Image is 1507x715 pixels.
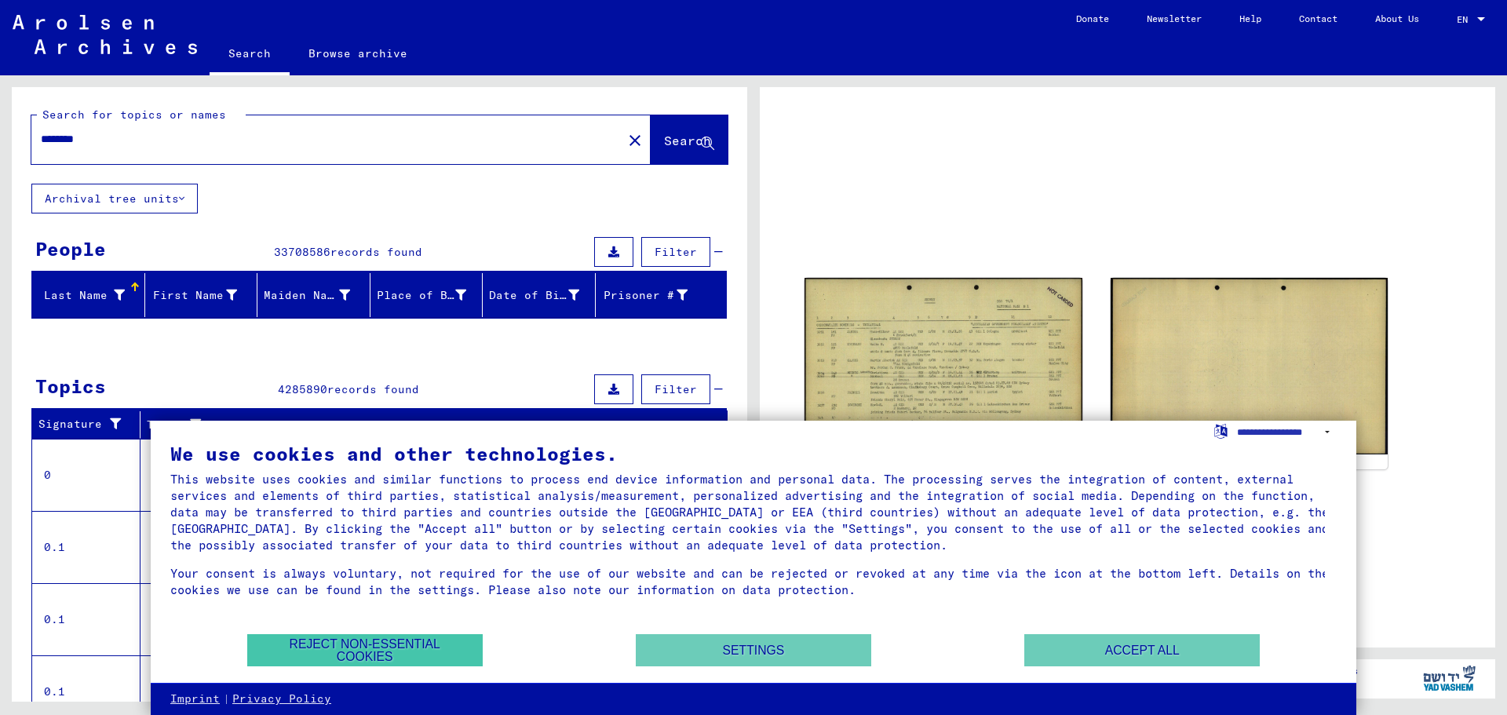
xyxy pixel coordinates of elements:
[32,273,145,317] mat-header-cell: Last Name
[210,35,290,75] a: Search
[38,412,144,437] div: Signature
[1111,278,1388,454] img: 002.jpg
[32,583,140,655] td: 0.1
[274,245,330,259] span: 33708586
[38,287,125,304] div: Last Name
[377,287,467,304] div: Place of Birth
[602,283,708,308] div: Prisoner #
[655,382,697,396] span: Filter
[655,245,697,259] span: Filter
[1024,634,1260,666] button: Accept all
[327,382,419,396] span: records found
[147,412,712,437] div: Title
[651,115,728,164] button: Search
[170,691,220,707] a: Imprint
[170,444,1337,463] div: We use cookies and other technologies.
[330,245,422,259] span: records found
[370,273,483,317] mat-header-cell: Place of Birth
[641,374,710,404] button: Filter
[35,372,106,400] div: Topics
[1457,14,1474,25] span: EN
[264,283,370,308] div: Maiden Name
[278,382,327,396] span: 4285890
[38,283,144,308] div: Last Name
[32,439,140,511] td: 0
[641,237,710,267] button: Filter
[232,691,331,707] a: Privacy Policy
[32,511,140,583] td: 0.1
[35,235,106,263] div: People
[489,287,579,304] div: Date of Birth
[805,278,1082,456] img: 001.jpg
[257,273,370,317] mat-header-cell: Maiden Name
[489,283,599,308] div: Date of Birth
[636,634,871,666] button: Settings
[1420,658,1479,698] img: yv_logo.png
[264,287,350,304] div: Maiden Name
[602,287,688,304] div: Prisoner #
[483,273,596,317] mat-header-cell: Date of Birth
[626,131,644,150] mat-icon: close
[170,565,1337,598] div: Your consent is always voluntary, not required for the use of our website and can be rejected or ...
[151,283,257,308] div: First Name
[619,124,651,155] button: Clear
[664,133,711,148] span: Search
[42,108,226,122] mat-label: Search for topics or names
[38,416,128,432] div: Signature
[377,283,487,308] div: Place of Birth
[151,287,238,304] div: First Name
[13,15,197,54] img: Arolsen_neg.svg
[596,273,727,317] mat-header-cell: Prisoner #
[247,634,483,666] button: Reject non-essential cookies
[31,184,198,213] button: Archival tree units
[145,273,258,317] mat-header-cell: First Name
[290,35,426,72] a: Browse archive
[147,417,696,433] div: Title
[170,471,1337,553] div: This website uses cookies and similar functions to process end device information and personal da...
